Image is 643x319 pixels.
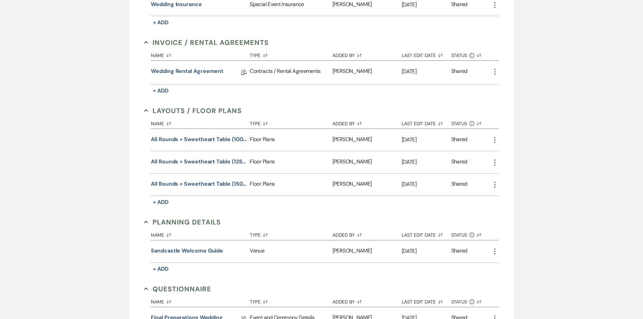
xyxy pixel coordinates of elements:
div: Floor Plans [250,129,332,151]
span: Status [451,121,467,126]
button: Name [151,227,250,240]
button: All rounds + Sweetheart table (150 guests) [151,180,247,188]
span: + Add [153,265,168,272]
span: + Add [153,87,168,94]
button: Added By [332,227,402,240]
button: + Add [151,264,170,274]
button: Name [151,48,250,60]
button: Last Edit Date [402,294,451,307]
button: Planning Details [144,217,221,227]
div: [PERSON_NAME] [332,240,402,262]
button: Invoice / Rental Agreements [144,37,269,48]
button: Added By [332,48,402,60]
button: Type [250,48,332,60]
button: All rounds + Sweetheart table (125 guests) [151,158,247,166]
span: + Add [153,19,168,26]
div: Venue [250,240,332,262]
button: Added By [332,116,402,129]
button: Wedding Insurance [151,0,202,8]
div: [PERSON_NAME] [332,151,402,173]
button: Name [151,116,250,129]
p: [DATE] [402,0,451,9]
button: Added By [332,294,402,307]
button: Last Edit Date [402,227,451,240]
button: Sandcastle Welcome Guide [151,247,223,255]
button: + Add [151,18,170,27]
button: Status [451,48,491,60]
div: Floor Plans [250,174,332,195]
div: Shared [451,158,467,167]
button: Layouts / Floor Plans [144,106,242,116]
button: + Add [151,86,170,96]
button: Type [250,294,332,307]
button: Status [451,116,491,129]
span: + Add [153,198,168,206]
div: Shared [451,180,467,189]
button: Type [250,227,332,240]
div: [PERSON_NAME] [332,61,402,84]
button: Status [451,294,491,307]
button: + Add [151,197,170,207]
div: Floor Plans [250,151,332,173]
a: Wedding Rental Agreement [151,67,223,78]
div: Shared [451,247,467,256]
div: Shared [451,135,467,144]
button: Last Edit Date [402,48,451,60]
div: [PERSON_NAME] [332,174,402,195]
button: Questionnaire [144,284,211,294]
p: [DATE] [402,135,451,144]
button: Type [250,116,332,129]
p: [DATE] [402,180,451,189]
div: Shared [451,67,467,78]
span: Status [451,53,467,58]
button: Last Edit Date [402,116,451,129]
div: Contracts / Rental Agreements [250,61,332,84]
button: Name [151,294,250,307]
button: Status [451,227,491,240]
div: Shared [451,0,467,9]
button: All rounds + Sweetheart table (100 guests) [151,135,247,143]
p: [DATE] [402,158,451,166]
p: [DATE] [402,67,451,76]
div: [PERSON_NAME] [332,129,402,151]
p: [DATE] [402,247,451,256]
span: Status [451,299,467,304]
span: Status [451,233,467,237]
